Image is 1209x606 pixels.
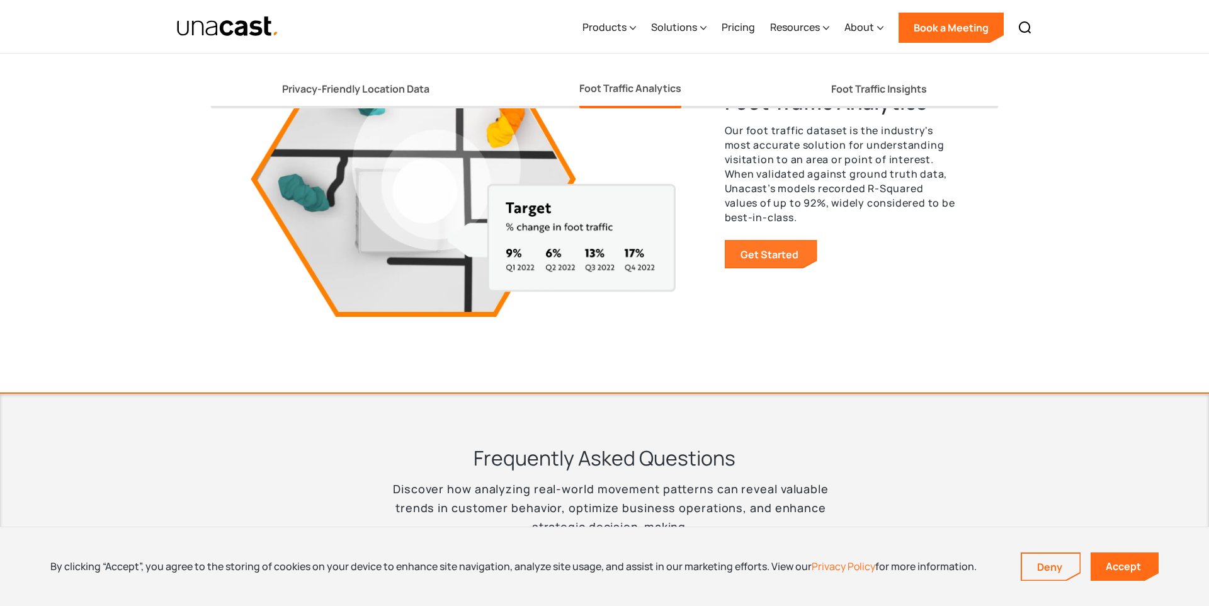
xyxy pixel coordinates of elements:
img: 3d visualization of city tile of the Foot Traffic Analytics [251,40,676,316]
div: Resources [770,2,829,54]
a: Accept [1091,552,1159,581]
a: home [176,16,279,38]
h3: Frequently Asked Questions [474,444,735,472]
div: Products [582,20,627,35]
div: Solutions [651,20,697,35]
p: Our foot traffic dataset is the industry's most accurate solution for understanding visitation to... [725,123,959,225]
a: Book a Meeting [899,13,1004,43]
div: Solutions [651,2,707,54]
a: Book a meeting to discover our foot traffic data capabilities [725,241,816,268]
a: Pricing [722,2,755,54]
p: Discover how analyzing real-world movement patterns can reveal valuable trends in customer behavi... [368,479,841,536]
div: About [844,20,874,35]
img: Unacast text logo [176,16,279,38]
div: By clicking “Accept”, you agree to the storing of cookies on your device to enhance site navigati... [50,559,977,573]
div: Privacy-Friendly Location Data [282,83,429,96]
a: Privacy Policy [812,559,875,573]
div: Foot Traffic Insights [831,83,927,96]
div: About [844,2,883,54]
div: Resources [770,20,820,35]
a: Deny [1022,554,1080,580]
div: Products [582,2,636,54]
div: Foot Traffic Analytics [579,81,681,96]
img: Search icon [1018,20,1033,35]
